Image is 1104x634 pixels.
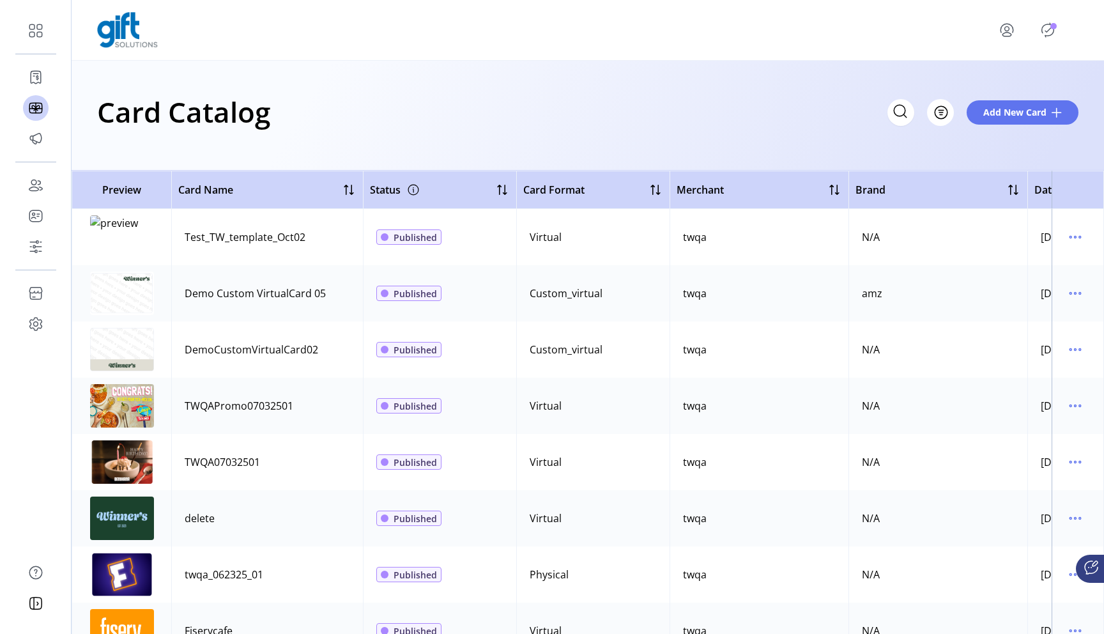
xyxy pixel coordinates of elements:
h1: Card Catalog [97,89,270,134]
div: Virtual [530,398,562,414]
div: N/A [862,342,880,357]
span: Published [394,231,437,244]
div: twqa_062325_01 [185,567,263,582]
div: Demo Custom VirtualCard 05 [185,286,326,301]
div: twqa [683,286,707,301]
div: TWQA07032501 [185,454,260,470]
img: preview [90,440,154,484]
div: twqa [683,454,707,470]
img: preview [90,384,154,428]
div: N/A [862,511,880,526]
div: Physical [530,567,569,582]
img: preview [90,215,154,259]
div: Custom_virtual [530,286,602,301]
div: delete [185,511,215,526]
div: twqa [683,511,707,526]
img: logo [97,12,158,48]
span: Brand [855,182,885,197]
button: menu [1065,227,1085,247]
button: menu [1065,339,1085,360]
div: Virtual [530,229,562,245]
span: Preview [79,182,165,197]
div: Virtual [530,454,562,470]
div: twqa [683,567,707,582]
span: Published [394,456,437,469]
input: Search [887,99,914,126]
img: preview [90,553,154,596]
img: preview [90,497,154,540]
div: Test_TW_template_Oct02 [185,229,305,245]
div: twqa [683,342,707,357]
div: Status [370,180,421,200]
div: twqa [683,398,707,414]
div: TWQAPromo07032501 [185,398,293,414]
span: Card Format [523,182,585,197]
button: menu [1065,452,1085,472]
span: Card Name [178,182,233,197]
div: N/A [862,567,880,582]
button: menu [981,15,1038,45]
span: Published [394,287,437,300]
span: Published [394,399,437,413]
span: Published [394,512,437,525]
button: Filter Button [927,99,954,126]
button: menu [1065,508,1085,529]
img: preview [90,272,154,315]
button: menu [1065,564,1085,585]
div: amz [862,286,882,301]
button: Add New Card [967,100,1078,125]
div: twqa [683,229,707,245]
div: N/A [862,229,880,245]
button: menu [1065,396,1085,416]
button: menu [1065,283,1085,304]
div: N/A [862,454,880,470]
span: Merchant [677,182,724,197]
div: Custom_virtual [530,342,602,357]
span: Date Created [1034,182,1098,197]
div: N/A [862,398,880,414]
span: Published [394,343,437,357]
span: Published [394,568,437,582]
button: Publisher Panel [1038,20,1058,40]
div: DemoCustomVirtualCard02 [185,342,318,357]
div: Virtual [530,511,562,526]
span: Add New Card [983,105,1046,119]
img: preview [90,328,154,371]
